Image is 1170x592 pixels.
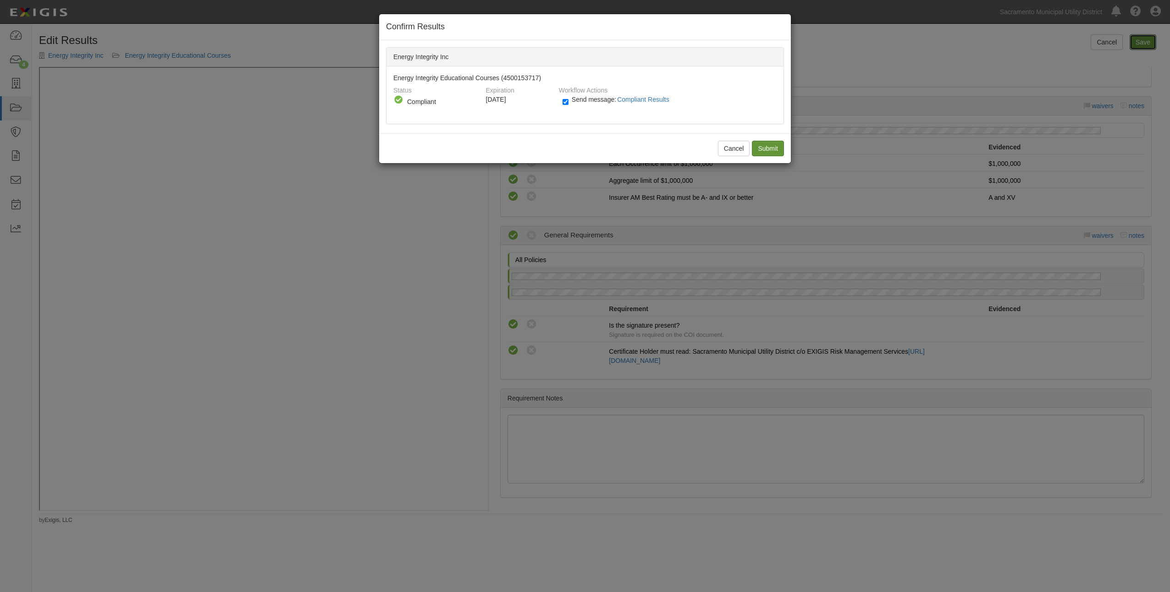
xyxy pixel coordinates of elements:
label: Status [393,82,412,95]
span: Compliant Results [617,96,669,103]
i: Compliant [393,95,403,105]
div: [DATE] [486,95,552,104]
input: Send message:Compliant Results [563,97,568,107]
div: Energy Integrity Educational Courses (4500153717) [386,66,784,124]
button: Cancel [718,141,750,156]
h4: Confirm Results [386,21,784,33]
div: Compliant [407,97,476,106]
label: Expiration [486,82,514,95]
input: Submit [752,141,784,156]
span: Send message: [572,96,673,103]
div: Energy Integrity Inc [386,48,784,66]
label: Workflow Actions [559,82,607,95]
button: Send message: [616,93,673,105]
